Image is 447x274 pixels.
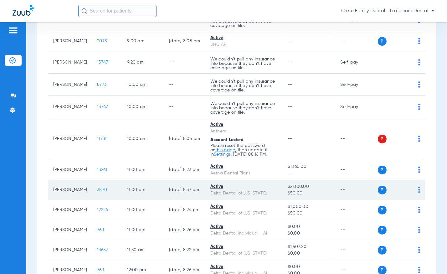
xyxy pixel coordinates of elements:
[288,204,331,210] span: $1,000.00
[210,224,278,230] div: Active
[81,8,87,14] img: Search Icon
[210,190,278,197] div: Delta Dental of [US_STATE]
[378,37,387,46] span: P
[164,200,205,220] td: [DATE] 8:24 PM
[288,224,331,230] span: $0.00
[418,167,420,173] img: group-dot-blue.svg
[164,240,205,260] td: [DATE] 8:22 PM
[48,220,92,240] td: [PERSON_NAME]
[418,207,420,213] img: group-dot-blue.svg
[48,31,92,51] td: [PERSON_NAME]
[418,59,420,65] img: group-dot-blue.svg
[164,51,205,74] td: --
[122,118,164,160] td: 10:00 AM
[210,128,278,135] div: Anthem
[336,220,378,240] td: --
[97,82,106,87] span: 8773
[288,163,331,170] span: $1,160.00
[210,210,278,217] div: Delta Dental of [US_STATE]
[288,250,331,257] span: $0.00
[210,121,278,128] div: Active
[48,96,92,118] td: [PERSON_NAME]
[288,39,292,43] span: --
[418,104,420,110] img: group-dot-blue.svg
[97,18,108,22] span: 10696
[122,74,164,96] td: 10:00 AM
[288,244,331,250] span: $1,607.20
[210,204,278,210] div: Active
[378,166,387,174] span: P
[164,96,205,118] td: --
[164,180,205,200] td: [DATE] 8:37 PM
[122,31,164,51] td: 9:00 AM
[336,51,378,74] td: Self-pay
[210,184,278,190] div: Active
[336,31,378,51] td: --
[416,244,447,274] iframe: Chat Widget
[341,8,434,14] span: Crete Family Dental - Lakeshore Dental
[122,51,164,74] td: 9:20 AM
[97,208,108,212] span: 12224
[8,27,18,34] img: hamburger-icon
[288,184,331,190] span: $2,000.00
[418,81,420,88] img: group-dot-blue.svg
[97,228,104,232] span: 763
[97,188,107,192] span: 3870
[288,18,292,22] span: --
[164,118,205,160] td: [DATE] 8:05 PM
[210,170,278,177] div: Aetna Dental Plans
[288,210,331,217] span: $50.00
[122,240,164,260] td: 11:30 AM
[164,160,205,180] td: [DATE] 8:23 PM
[210,244,278,250] div: Active
[288,230,331,237] span: $0.00
[97,60,108,65] span: 13747
[122,160,164,180] td: 11:00 AM
[418,38,420,44] img: group-dot-blue.svg
[210,230,278,237] div: Delta Dental Individual - AI
[418,187,420,193] img: group-dot-blue.svg
[97,39,107,43] span: 2073
[164,31,205,51] td: [DATE] 8:05 PM
[13,5,34,16] img: Zuub Logo
[210,101,278,115] p: We couldn’t pull any insurance info because they don’t have coverage on file.
[122,96,164,118] td: 10:00 AM
[48,240,92,260] td: [PERSON_NAME]
[336,74,378,96] td: Self-pay
[48,180,92,200] td: [PERSON_NAME]
[288,60,292,65] span: --
[210,264,278,270] div: Active
[210,138,244,142] span: Account Locked
[378,206,387,215] span: P
[122,220,164,240] td: 11:00 AM
[378,246,387,255] span: P
[210,143,278,157] p: Please reset the password on , then update it in . [DATE] 08:16 PM.
[97,137,106,141] span: 11731
[214,152,231,157] a: Settings
[122,180,164,200] td: 11:00 AM
[288,264,331,270] span: $0.00
[288,170,331,177] span: --
[210,79,278,92] p: We couldn’t pull any insurance info because they don’t have coverage on file.
[164,74,205,96] td: --
[336,160,378,180] td: --
[210,41,278,48] div: UHC API
[78,5,157,17] input: Search for patients
[418,227,420,233] img: group-dot-blue.svg
[336,180,378,200] td: --
[288,105,292,109] span: --
[48,74,92,96] td: [PERSON_NAME]
[378,226,387,235] span: P
[210,163,278,170] div: Active
[378,135,387,143] span: P
[210,57,278,70] p: We couldn’t pull any insurance info because they don’t have coverage on file.
[97,268,104,272] span: 763
[210,250,278,257] div: Delta Dental of [US_STATE]
[97,248,108,252] span: 13632
[210,35,278,41] div: Active
[288,82,292,87] span: --
[418,136,420,142] img: group-dot-blue.svg
[164,220,205,240] td: [DATE] 8:26 PM
[378,186,387,194] span: P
